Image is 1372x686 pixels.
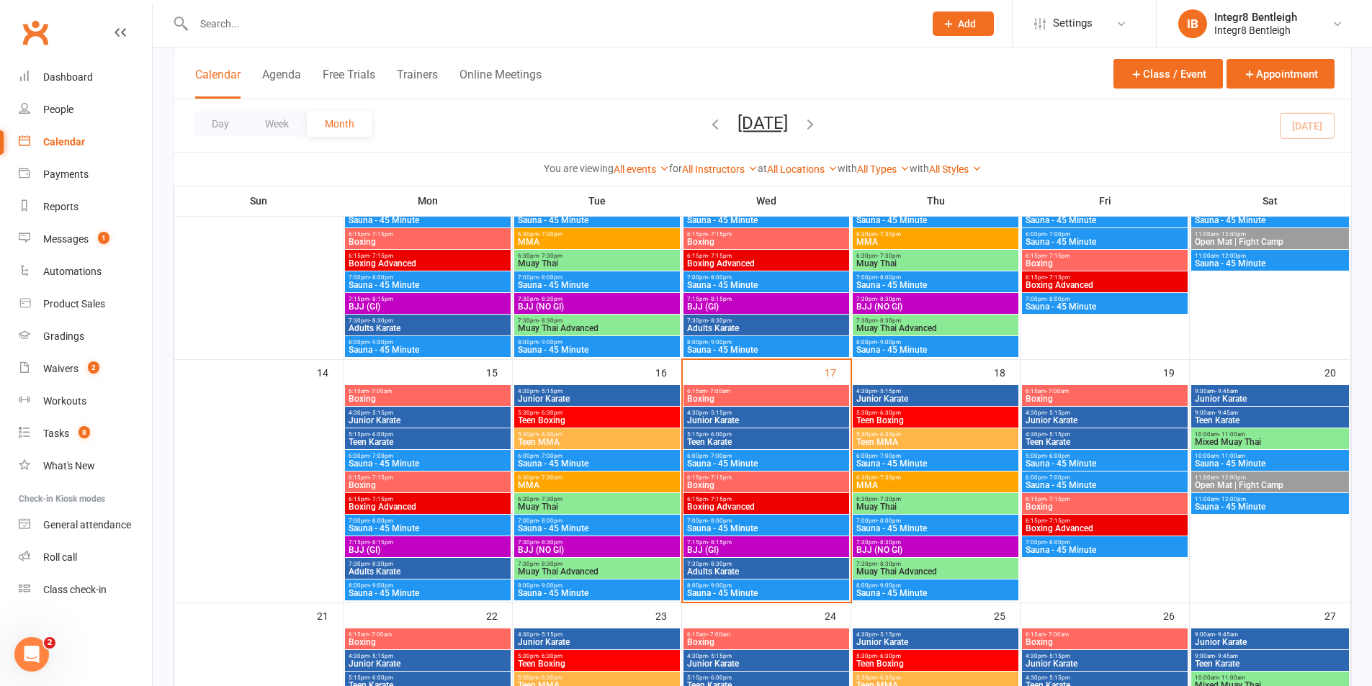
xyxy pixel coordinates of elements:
span: 11:00am [1194,231,1346,238]
span: 6:15pm [686,474,846,481]
span: Add [958,18,976,30]
div: What's New [43,460,95,471]
span: Sauna - 45 Minute [1025,459,1185,468]
button: Trainers [397,68,438,99]
span: - 8:00pm [877,518,901,524]
span: 7:00pm [686,518,846,524]
span: Boxing [1025,502,1185,511]
span: - 7:30pm [539,253,562,259]
span: - 8:00pm [877,274,901,281]
div: 17 [825,360,851,384]
span: - 8:15pm [708,296,732,302]
span: - 8:30pm [369,317,393,324]
span: Boxing [1025,394,1185,403]
span: Boxing Advanced [348,259,508,268]
span: Sauna - 45 Minute [348,216,508,225]
div: Dashboard [43,71,93,83]
a: Gradings [19,320,152,353]
span: - 6:30pm [877,410,901,416]
span: - 6:00pm [1046,453,1070,459]
span: - 7:00pm [708,453,732,459]
strong: with [838,163,857,174]
span: Sauna - 45 Minute [517,459,677,468]
div: Payments [43,168,89,180]
a: All Styles [929,163,982,175]
span: 6:15pm [1025,496,1185,502]
span: - 8:00pm [708,274,732,281]
span: 6:15am [348,388,508,394]
span: Muay Thai [856,259,1015,268]
a: Roll call [19,541,152,574]
span: Muay Thai [856,502,1015,511]
div: Class check-in [43,584,107,595]
span: 6:00pm [517,453,677,459]
span: - 7:15pm [369,496,393,502]
span: 6:00pm [348,453,508,459]
span: Boxing Advanced [1025,281,1185,289]
span: Boxing Advanced [686,502,846,511]
span: MMA [856,238,1015,246]
span: - 5:15pm [708,410,732,416]
span: Open Mat | Fight Camp [1194,481,1346,489]
span: - 7:00am [369,388,392,394]
span: - 8:00pm [539,274,562,281]
span: 6:15am [1025,388,1185,394]
span: - 6:30pm [539,431,562,438]
button: Calendar [195,68,241,99]
span: 5:15pm [348,431,508,438]
span: 7:30pm [517,296,677,302]
span: Boxing [686,238,846,246]
strong: You are viewing [544,163,614,174]
span: - 9:45am [1215,410,1238,416]
span: - 7:00am [1046,388,1069,394]
a: All Types [857,163,910,175]
span: 6:15pm [348,496,508,502]
span: Sauna - 45 Minute [1194,502,1346,511]
span: 6:15pm [348,231,508,238]
span: 6:30pm [856,253,1015,259]
span: 7:30pm [856,296,1015,302]
span: - 7:15pm [708,231,732,238]
span: Teen Boxing [856,416,1015,425]
strong: with [910,163,929,174]
span: - 8:30pm [877,317,901,324]
button: Online Meetings [459,68,542,99]
a: Dashboard [19,61,152,94]
span: Sauna - 45 Minute [1025,216,1185,225]
span: 6:30pm [856,474,1015,481]
span: Muay Thai [517,502,677,511]
a: Automations [19,256,152,288]
span: 10:00am [1194,431,1346,438]
span: 4:30pm [348,410,508,416]
th: Wed [682,186,851,216]
span: - 7:00pm [369,453,393,459]
span: Muay Thai [517,259,677,268]
div: Waivers [43,363,79,374]
div: 18 [994,360,1020,384]
span: - 7:30pm [877,253,901,259]
span: Sauna - 45 Minute [856,216,1015,225]
span: - 8:00pm [1046,296,1070,302]
span: 8:00pm [686,339,846,346]
span: - 7:15pm [369,231,393,238]
span: Settings [1053,7,1093,40]
div: Product Sales [43,298,105,310]
span: 7:00pm [1025,296,1185,302]
span: - 7:15pm [1046,518,1070,524]
span: Muay Thai Advanced [856,324,1015,333]
span: - 5:15pm [1046,431,1070,438]
span: - 7:15pm [1046,274,1070,281]
span: - 8:15pm [369,296,393,302]
span: - 12:00pm [1219,231,1246,238]
button: Appointment [1227,59,1335,89]
span: Junior Karate [1025,416,1185,425]
span: - 7:00pm [1046,474,1070,481]
span: 6:00pm [686,453,846,459]
span: 6:30pm [517,474,677,481]
span: - 6:30pm [539,410,562,416]
a: What's New [19,450,152,482]
span: 6:00pm [1025,231,1185,238]
span: - 11:00am [1219,453,1245,459]
span: 6:00pm [856,453,1015,459]
span: Sauna - 45 Minute [348,524,508,533]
